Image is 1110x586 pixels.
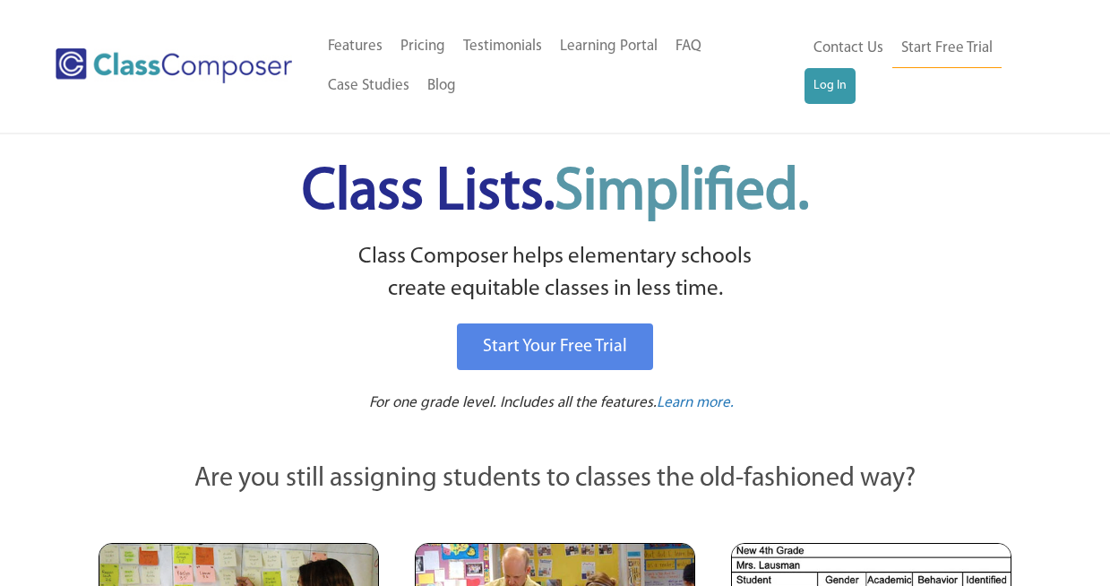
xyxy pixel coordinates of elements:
a: Start Free Trial [892,29,1002,69]
a: Testimonials [454,27,551,66]
a: Learning Portal [551,27,667,66]
a: Blog [418,66,465,106]
span: Class Lists. [302,164,809,222]
span: Start Your Free Trial [483,338,627,356]
a: Features [319,27,392,66]
nav: Header Menu [805,29,1041,104]
a: Learn more. [657,392,734,415]
a: Pricing [392,27,454,66]
a: Case Studies [319,66,418,106]
a: Contact Us [805,29,892,68]
p: Class Composer helps elementary schools create equitable classes in less time. [96,241,1015,306]
p: Are you still assigning students to classes the old-fashioned way? [99,460,1012,499]
img: Class Composer [56,48,292,83]
span: For one grade level. Includes all the features. [369,395,657,410]
span: Simplified. [555,164,809,222]
a: Log In [805,68,856,104]
a: FAQ [667,27,710,66]
nav: Header Menu [319,27,805,106]
span: Learn more. [657,395,734,410]
a: Start Your Free Trial [457,323,653,370]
